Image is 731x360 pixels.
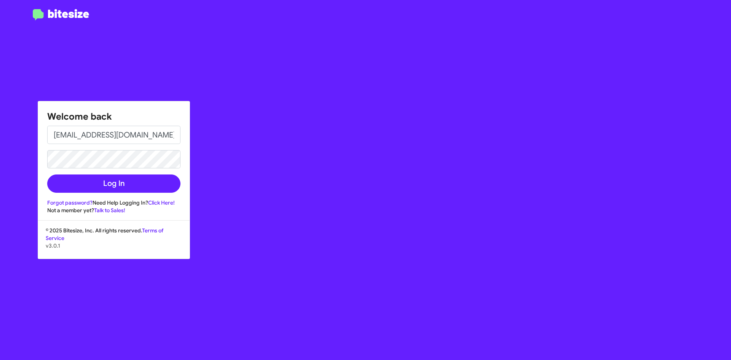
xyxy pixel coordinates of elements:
a: Click Here! [148,199,175,206]
button: Log In [47,174,180,193]
input: Email address [47,126,180,144]
h1: Welcome back [47,110,180,123]
div: Not a member yet? [47,206,180,214]
a: Forgot password? [47,199,93,206]
p: v3.0.1 [46,242,182,250]
div: © 2025 Bitesize, Inc. All rights reserved. [38,227,190,259]
a: Talk to Sales! [94,207,125,214]
div: Need Help Logging In? [47,199,180,206]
